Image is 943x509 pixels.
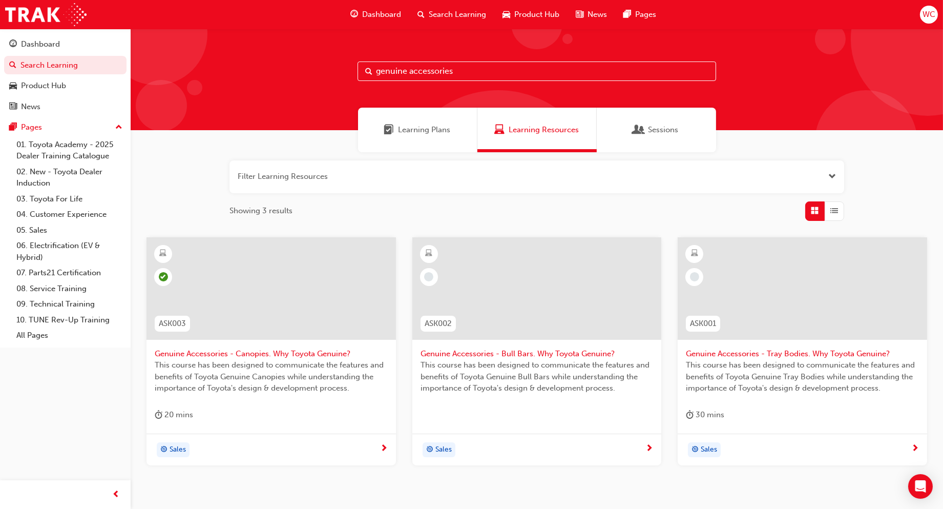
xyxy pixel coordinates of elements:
[645,444,653,454] span: next-icon
[828,171,836,182] button: Open the filter
[12,238,127,265] a: 06. Electrification (EV & Hybrid)
[425,318,452,330] span: ASK002
[920,6,938,24] button: WC
[4,118,127,137] button: Pages
[160,247,167,260] span: learningResourceType_ELEARNING-icon
[412,237,662,466] a: ASK002Genuine Accessories - Bull Bars. Why Toyota Genuine?This course has been designed to commun...
[155,348,388,360] span: Genuine Accessories - Canopies. Why Toyota Genuine?
[21,38,60,50] div: Dashboard
[358,108,477,152] a: Learning PlansLearning Plans
[4,35,127,54] a: Dashboard
[686,409,724,421] div: 30 mins
[12,222,127,238] a: 05. Sales
[623,8,631,21] span: pages-icon
[568,4,615,25] a: news-iconNews
[12,328,127,343] a: All Pages
[923,9,935,21] span: WC
[12,164,127,191] a: 02. New - Toyota Dealer Induction
[12,312,127,328] a: 10. TUNE Rev-Up Training
[494,124,505,136] span: Learning Resources
[509,124,579,136] span: Learning Resources
[911,444,919,454] span: next-icon
[21,101,40,113] div: News
[159,318,186,330] span: ASK003
[155,409,162,421] span: duration-icon
[350,8,358,21] span: guage-icon
[811,205,819,217] span: Grid
[9,61,16,70] span: search-icon
[615,4,664,25] a: pages-iconPages
[115,121,122,134] span: up-icon
[9,82,17,91] span: car-icon
[691,443,699,457] span: target-icon
[597,108,716,152] a: SessionsSessions
[686,409,694,421] span: duration-icon
[9,123,17,132] span: pages-icon
[342,4,409,25] a: guage-iconDashboard
[576,8,583,21] span: news-icon
[588,9,607,21] span: News
[435,444,452,456] span: Sales
[113,488,120,501] span: prev-icon
[12,296,127,312] a: 09. Technical Training
[426,443,433,457] span: target-icon
[9,103,17,112] span: news-icon
[514,9,559,21] span: Product Hub
[634,124,644,136] span: Sessions
[4,56,127,75] a: Search Learning
[5,3,87,26] img: Trak
[678,237,927,466] a: ASK001Genuine Accessories - Tray Bodies. Why Toyota Genuine?This course has been designed to comm...
[409,4,494,25] a: search-iconSearch Learning
[425,247,432,260] span: learningResourceType_ELEARNING-icon
[170,444,186,456] span: Sales
[146,237,396,466] a: ASK003Genuine Accessories - Canopies. Why Toyota Genuine?This course has been designed to communi...
[686,348,919,360] span: Genuine Accessories - Tray Bodies. Why Toyota Genuine?
[399,124,451,136] span: Learning Plans
[429,9,486,21] span: Search Learning
[21,121,42,133] div: Pages
[831,205,839,217] span: List
[648,124,679,136] span: Sessions
[424,272,433,281] span: learningRecordVerb_NONE-icon
[365,66,372,77] span: Search
[4,97,127,116] a: News
[690,272,699,281] span: learningRecordVerb_NONE-icon
[701,444,717,456] span: Sales
[12,281,127,297] a: 08. Service Training
[9,40,17,49] span: guage-icon
[502,8,510,21] span: car-icon
[421,348,654,360] span: Genuine Accessories - Bull Bars. Why Toyota Genuine?
[155,359,388,394] span: This course has been designed to communicate the features and benefits of Toyota Genuine Canopies...
[160,443,167,457] span: target-icon
[229,205,292,217] span: Showing 3 results
[417,8,425,21] span: search-icon
[21,80,66,92] div: Product Hub
[380,444,388,454] span: next-icon
[12,207,127,222] a: 04. Customer Experience
[690,318,716,330] span: ASK001
[908,474,933,499] div: Open Intercom Messenger
[12,137,127,164] a: 01. Toyota Academy - 2025 Dealer Training Catalogue
[12,265,127,281] a: 07. Parts21 Certification
[155,409,193,421] div: 20 mins
[4,33,127,118] button: DashboardSearch LearningProduct HubNews
[4,76,127,95] a: Product Hub
[635,9,656,21] span: Pages
[686,359,919,394] span: This course has been designed to communicate the features and benefits of Toyota Genuine Tray Bod...
[358,62,716,81] input: Search...
[384,124,394,136] span: Learning Plans
[494,4,568,25] a: car-iconProduct Hub
[12,191,127,207] a: 03. Toyota For Life
[362,9,401,21] span: Dashboard
[477,108,597,152] a: Learning ResourcesLearning Resources
[159,272,168,281] span: learningRecordVerb_COMPLETE-icon
[421,359,654,394] span: This course has been designed to communicate the features and benefits of Toyota Genuine Bull Bar...
[691,247,698,260] span: learningResourceType_ELEARNING-icon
